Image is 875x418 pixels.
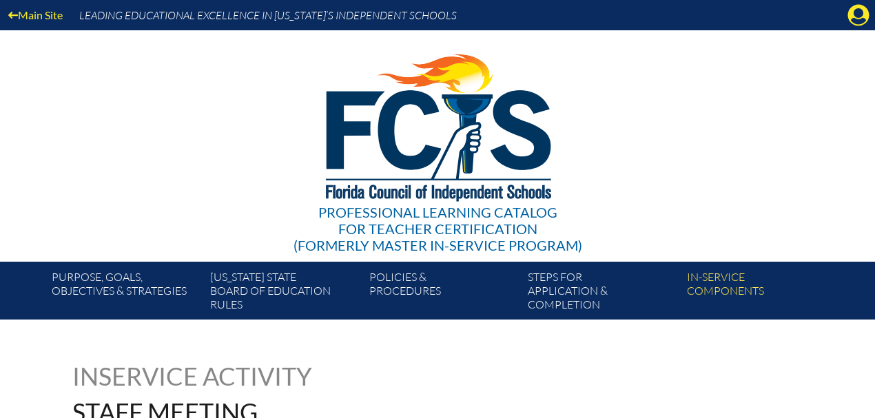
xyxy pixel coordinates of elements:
svg: Manage account [847,4,869,26]
div: Professional Learning Catalog (formerly Master In-service Program) [294,204,582,253]
img: FCISlogo221.eps [296,30,580,218]
a: Purpose, goals,objectives & strategies [46,267,205,320]
a: Steps forapplication & completion [522,267,681,320]
a: Main Site [3,6,68,24]
a: [US_STATE] StateBoard of Education rules [205,267,363,320]
a: Professional Learning Catalog for Teacher Certification(formerly Master In-service Program) [288,28,588,256]
a: In-servicecomponents [681,267,840,320]
h1: Inservice Activity [72,364,350,388]
span: for Teacher Certification [338,220,537,237]
a: Policies &Procedures [364,267,522,320]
